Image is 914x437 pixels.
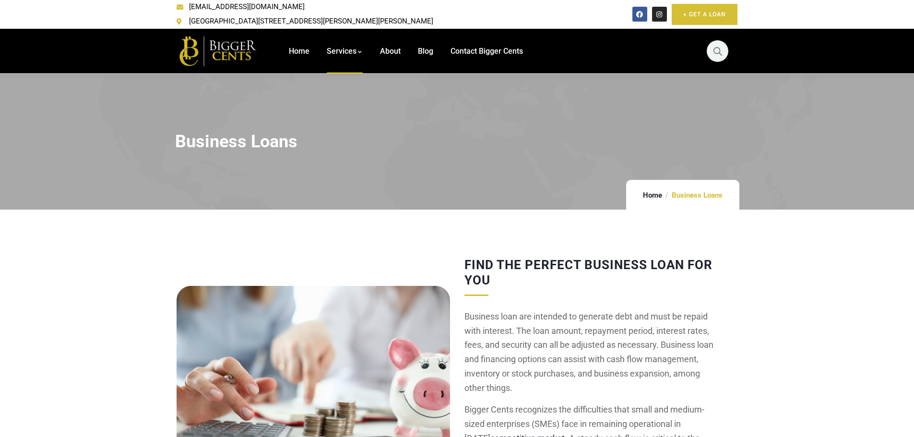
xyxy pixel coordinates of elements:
h2: Business Loans [175,131,739,152]
a: Home [289,29,309,74]
a: Blog [418,29,433,74]
a: Home [643,191,662,200]
a: About [380,29,401,74]
li: Business Loans [667,192,727,199]
span: + Get A Loan [683,10,726,19]
a: + Get A Loan [672,4,737,25]
a: Services [327,29,363,74]
span: Contact Bigger Cents [451,47,523,56]
span: Home [289,47,309,56]
p: Business loan are intended to generate debt and must be repaid with interest. The loan amount, re... [464,309,721,395]
a: Contact Bigger Cents [451,29,523,74]
span: About [380,47,401,56]
span: Services [327,47,356,56]
span: Blog [418,47,433,56]
span: Find the perfect business loan for you [464,258,712,287]
span: [GEOGRAPHIC_DATA][STREET_ADDRESS][PERSON_NAME][PERSON_NAME] [187,14,433,29]
img: Home [177,34,261,68]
